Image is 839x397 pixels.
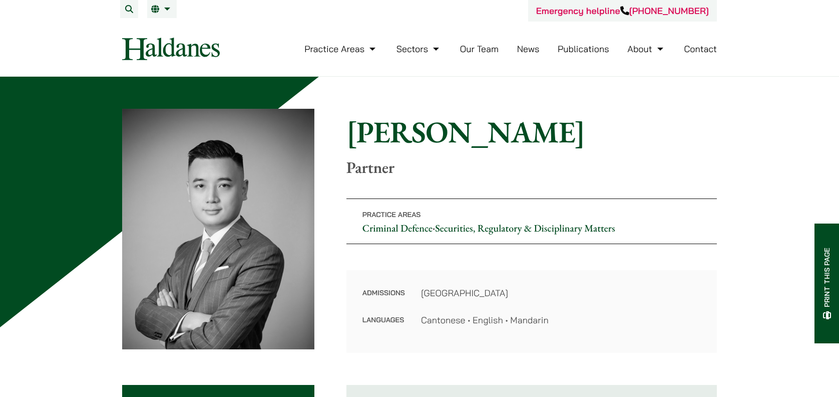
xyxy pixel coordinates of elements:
[517,43,540,55] a: News
[346,114,717,150] h1: [PERSON_NAME]
[346,198,717,244] p: •
[684,43,717,55] a: Contact
[362,210,421,219] span: Practice Areas
[346,158,717,177] p: Partner
[362,286,405,313] dt: Admissions
[421,286,701,300] dd: [GEOGRAPHIC_DATA]
[396,43,442,55] a: Sectors
[627,43,665,55] a: About
[362,222,433,235] a: Criminal Defence
[536,5,709,17] a: Emergency helpline[PHONE_NUMBER]
[421,313,701,327] dd: Cantonese • English • Mandarin
[151,5,173,13] a: EN
[122,38,220,60] img: Logo of Haldanes
[304,43,378,55] a: Practice Areas
[435,222,615,235] a: Securities, Regulatory & Disciplinary Matters
[362,313,405,327] dt: Languages
[460,43,499,55] a: Our Team
[558,43,609,55] a: Publications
